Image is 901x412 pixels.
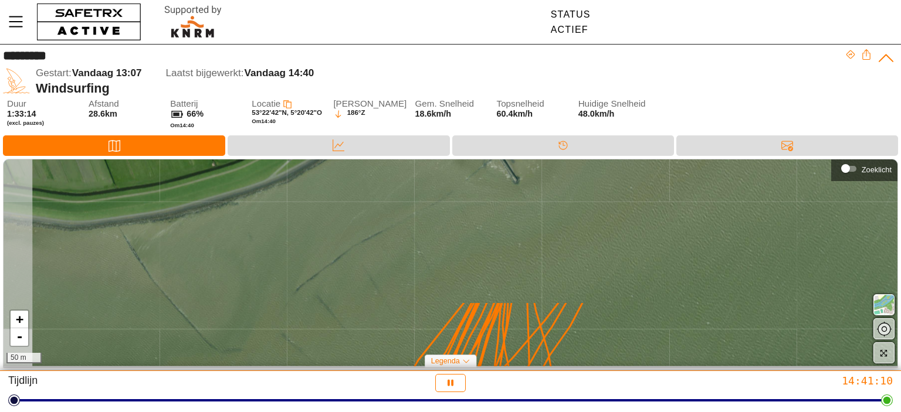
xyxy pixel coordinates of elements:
img: RescueLogo.svg [151,3,235,41]
div: Zoeklicht [837,160,892,178]
span: Vandaag 13:07 [72,67,142,79]
div: Windsurfing [36,81,845,96]
span: 1:33:14 [7,109,36,118]
span: Z [361,109,365,119]
span: Om 14:40 [170,122,194,128]
span: Huidige Snelheid [578,99,653,109]
div: Actief [551,25,591,35]
div: Berichten [676,135,898,156]
span: (excl. pauzes) [7,120,82,127]
div: Zoeklicht [862,165,892,174]
div: Tijdlijn [452,135,674,156]
span: Laatst bijgewerkt: [166,67,244,79]
div: 14:41:10 [601,374,893,387]
span: 66% [187,109,204,118]
span: 60.4km/h [497,109,533,118]
span: 28.6km [89,109,117,118]
div: Tijdlijn [8,374,300,392]
span: Afstand [89,99,164,109]
img: WIND_SURFING.svg [3,67,30,94]
span: 186° [347,109,361,119]
span: 53°22'42"N, 5°20'42"O [252,109,322,116]
span: 48.0km/h [578,109,653,119]
a: Zoom in [11,311,28,328]
div: Kaart [3,135,225,156]
span: Vandaag 14:40 [245,67,314,79]
span: Batterij [170,99,245,109]
span: [PERSON_NAME] [333,99,408,109]
a: Zoom out [11,328,28,346]
div: Status [551,9,591,20]
span: 18.6km/h [415,109,451,118]
span: Locatie [252,98,280,108]
span: Duur [7,99,82,109]
span: Gem. Snelheid [415,99,490,109]
span: Gestart: [36,67,72,79]
span: Legenda [431,357,460,365]
span: Om 14:40 [252,118,276,124]
div: Data [228,135,449,156]
span: Topsnelheid [497,99,572,109]
div: 50 m [6,353,42,363]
